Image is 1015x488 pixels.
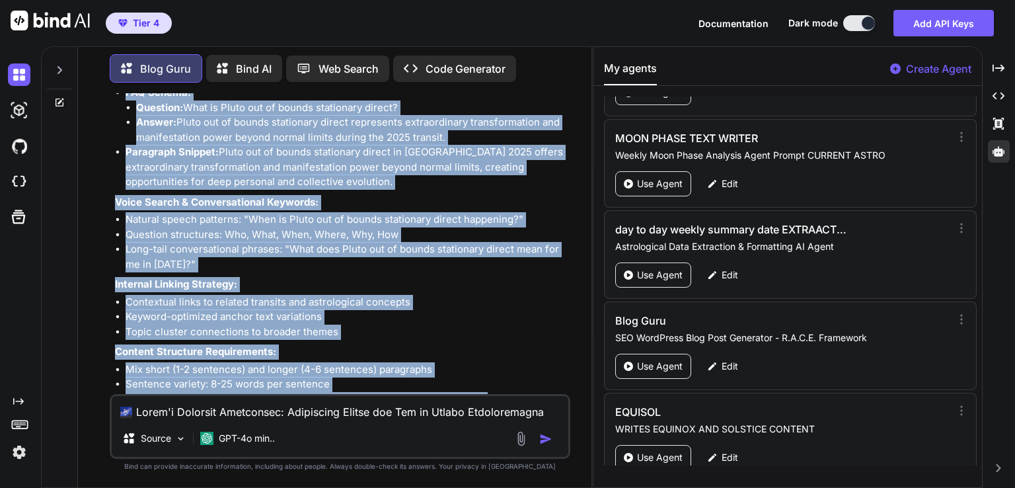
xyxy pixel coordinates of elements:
[615,423,950,436] p: WRITES EQUINOX AND SOLSTICE CONTENT
[513,431,529,446] img: attachment
[126,392,568,407] li: SEO-friendly transitions: furthermore, additionally, meanwhile, consequently
[722,451,738,464] p: Edit
[319,61,379,77] p: Web Search
[219,432,275,445] p: GPT-4o min..
[615,240,950,253] p: Astrological Data Extraction & Formatting AI Agent
[136,116,176,128] strong: Answer:
[637,451,683,464] p: Use Agent
[175,433,186,444] img: Pick Models
[141,432,171,445] p: Source
[906,61,971,77] p: Create Agent
[8,135,30,157] img: githubDark
[698,18,769,29] span: Documentation
[126,295,568,310] li: Contextual links to related transits and astrological concepts
[126,377,568,392] li: Sentence variety: 8-25 words per sentence
[126,145,568,190] li: Pluto out of bounds stationary direct in [GEOGRAPHIC_DATA] 2025 offers extraordinary transformati...
[140,61,191,77] p: Blog Guru
[115,196,319,208] strong: Voice Search & Conversational Keywords:
[8,99,30,122] img: darkAi-studio
[722,360,738,373] p: Edit
[126,227,568,243] li: Question structures: Who, What, When, Where, Why, How
[615,130,850,146] h3: MOON PHASE TEXT WRITER
[126,145,219,158] strong: Paragraph Snippet:
[698,17,769,30] button: Documentation
[126,242,568,272] li: Long-tail conversational phrases: "What does Pluto out of bounds stationary direct mean for me in...
[615,222,850,237] h3: day to day weekly summary date EXTRAACTOR
[126,309,568,325] li: Keyword-optimized anchor text variations
[637,360,683,373] p: Use Agent
[118,19,128,27] img: premium
[236,61,272,77] p: Bind AI
[133,17,159,30] span: Tier 4
[637,177,683,190] p: Use Agent
[604,60,657,85] button: My agents
[110,462,570,471] p: Bind can provide inaccurate information, including about people. Always double-check its answers....
[615,331,950,345] p: SEO WordPress Blog Post Generator - R.A.C.E. Framework
[8,171,30,193] img: cloudideIcon
[115,278,237,290] strong: Internal Linking Strategy:
[426,61,506,77] p: Code Generator
[136,101,183,114] strong: Question:
[637,268,683,282] p: Use Agent
[722,268,738,282] p: Edit
[722,177,738,190] p: Edit
[115,345,276,358] strong: Content Structure Requirements:
[126,362,568,378] li: Mix short (1-2 sentences) and longer (4-6 sentences) paragraphs
[200,432,213,445] img: GPT-4o mini
[11,11,90,30] img: Bind AI
[126,212,568,227] li: Natural speech patterns: "When is Pluto out of bounds stationary direct happening?"
[8,441,30,464] img: settings
[136,115,568,145] li: Pluto out of bounds stationary direct represents extraordinary transformation and manifestation p...
[615,313,850,329] h3: Blog Guru
[539,432,552,446] img: icon
[893,10,994,36] button: Add API Keys
[615,149,950,162] p: Weekly Moon Phase Analysis Agent Prompt CURRENT ASTRO
[106,13,172,34] button: premiumTier 4
[136,101,568,116] li: What is Pluto out of bounds stationary direct?
[788,17,838,30] span: Dark mode
[126,325,568,340] li: Topic cluster connections to broader themes
[615,404,850,420] h3: EQUISOL
[8,63,30,86] img: darkChat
